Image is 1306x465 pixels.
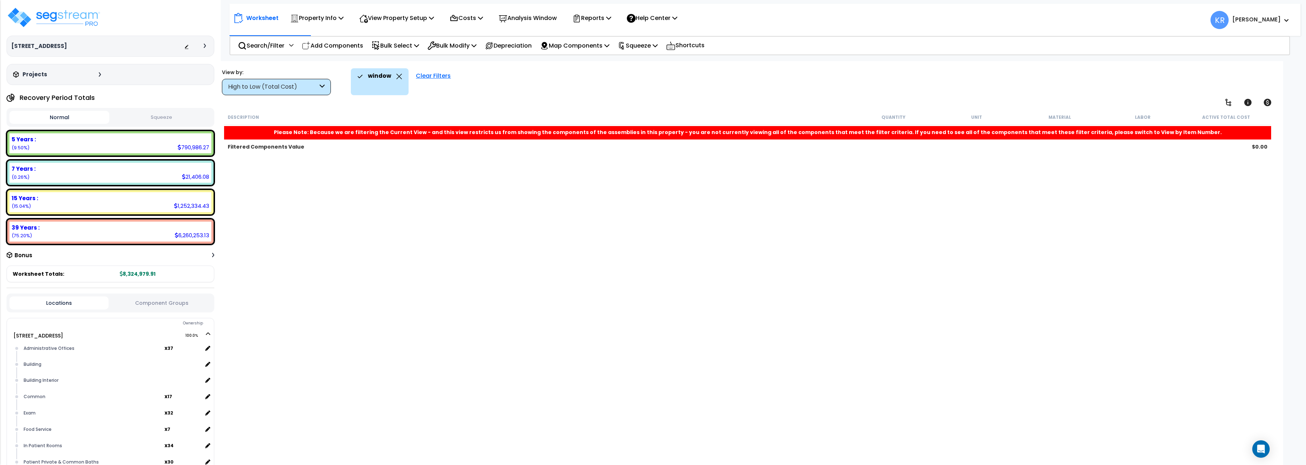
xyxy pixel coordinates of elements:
[540,41,609,50] p: Map Components
[222,69,331,76] div: View by:
[12,174,29,180] small: (0.26%)
[1232,16,1281,23] b: [PERSON_NAME]
[572,13,611,23] p: Reports
[22,409,165,417] div: Exam
[12,224,40,231] b: 39 Years :
[1202,114,1250,120] small: Active Total Cost
[22,344,165,353] div: Administrative Offices
[165,425,202,434] span: location multiplier
[12,203,31,209] small: (15.04%)
[359,13,434,23] p: View Property Setup
[298,37,367,54] div: Add Components
[23,71,47,78] h3: Projects
[618,41,658,50] p: Squeeze
[1049,114,1071,120] small: Material
[412,68,454,95] div: Clear Filters
[12,194,38,202] b: 15 Years :
[450,13,483,23] p: Costs
[13,332,63,339] a: [STREET_ADDRESS] 100.0%
[228,114,259,120] small: Description
[13,270,64,278] span: Worksheet Totals:
[12,165,36,173] b: 7 Years :
[485,41,532,50] p: Depreciation
[499,13,557,23] p: Analysis Window
[167,410,173,416] small: 32
[165,441,202,450] span: location multiplier
[274,129,1222,136] b: Please Note: Because we are filtering the Current View - and this view restricts us from showing ...
[165,408,202,417] span: location multiplier
[15,252,32,259] h3: Bonus
[427,41,476,50] p: Bulk Modify
[22,360,202,369] div: Building
[167,394,172,400] small: 17
[12,136,36,143] b: 5 Years :
[178,143,209,151] div: 790,986.27
[12,145,29,151] small: (9.50%)
[627,13,677,23] p: Help Center
[167,443,174,449] small: 34
[21,319,214,328] div: Ownership
[238,41,284,50] p: Search/Filter
[302,41,363,50] p: Add Components
[1252,440,1270,458] div: Open Intercom Messenger
[290,13,344,23] p: Property Info
[165,425,170,433] b: x
[22,441,165,450] div: In Patient Rooms
[12,232,32,239] small: (75.20%)
[182,173,209,181] div: 21,406.08
[20,94,95,101] h4: Recovery Period Totals
[174,202,209,210] div: 1,252,334.43
[1252,143,1268,150] b: $0.00
[971,114,982,120] small: Unit
[662,37,709,54] div: Shortcuts
[22,425,165,434] div: Food Service
[165,344,173,352] b: x
[165,442,174,449] b: x
[9,111,109,124] button: Normal
[666,40,705,51] p: Shortcuts
[112,299,211,307] button: Component Groups
[246,13,279,23] p: Worksheet
[1210,11,1229,29] span: KR
[111,111,211,124] button: Squeeze
[368,71,391,81] p: window
[167,345,173,351] small: 37
[22,376,202,385] div: Building Interior
[120,270,155,278] b: 8,324,979.91
[167,426,170,432] small: 7
[22,392,165,401] div: Common
[165,392,202,401] span: location multiplier
[881,114,905,120] small: Quantity
[9,296,109,310] button: Locations
[175,231,209,239] div: 6,260,253.13
[372,41,419,50] p: Bulk Select
[165,393,172,400] b: x
[228,83,318,91] div: High to Low (Total Cost)
[165,409,173,416] b: x
[228,143,304,150] b: Filtered Components Value
[165,344,202,353] span: location multiplier
[481,37,536,54] div: Depreciation
[167,459,174,465] small: 30
[7,7,101,28] img: logo_pro_r.png
[185,331,204,340] span: 100.0%
[11,43,67,50] h3: [STREET_ADDRESS]
[1135,114,1151,120] small: Labor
